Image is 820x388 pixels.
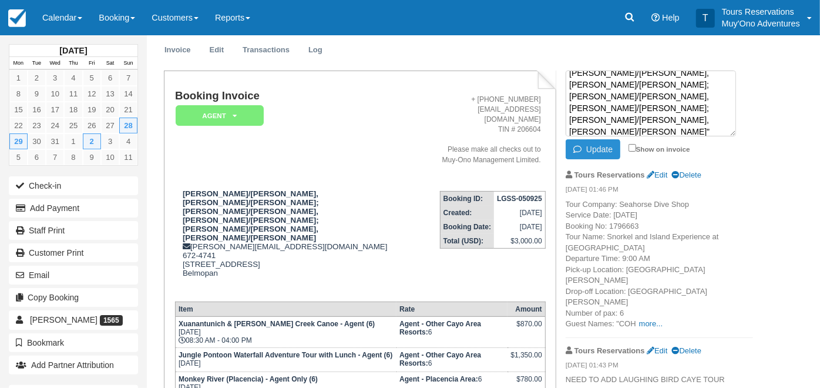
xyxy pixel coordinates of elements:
a: more... [639,319,663,328]
div: $870.00 [510,320,542,337]
th: Total (USD): [440,234,494,249]
strong: Jungle Pontoon Waterfall Adventure Tour with Lunch - Agent (6) [179,351,392,359]
th: Created: [440,206,494,220]
span: 1565 [100,315,123,326]
th: Booking ID: [440,191,494,206]
th: Mon [9,57,28,70]
strong: Agent - Other Cayo Area Resorts [399,351,481,367]
a: 28 [119,118,137,133]
td: [DATE] 08:30 AM - 04:00 PM [175,317,396,348]
strong: [DATE] [59,46,87,55]
th: Thu [64,57,82,70]
a: Edit [647,170,667,179]
th: Sat [101,57,119,70]
td: 6 [396,348,508,372]
a: 4 [64,70,82,86]
a: 23 [28,118,46,133]
td: 6 [396,317,508,348]
th: Item [175,302,396,317]
a: 31 [46,133,64,149]
a: 1 [64,133,82,149]
a: Log [300,39,331,62]
a: 13 [101,86,119,102]
strong: Tours Reservations [574,346,645,355]
a: 30 [28,133,46,149]
a: 11 [119,149,137,165]
button: Check-in [9,176,138,195]
th: Amount [508,302,545,317]
strong: Agent - Other Cayo Area Resorts [399,320,481,336]
p: Tour Company: Seahorse Dive Shop Service Date: [DATE] Booking No: 1796663 Tour Name: Snorkel and ... [566,199,753,330]
em: AGENT [176,105,264,126]
a: 7 [46,149,64,165]
em: [DATE] 01:43 PM [566,360,753,373]
a: 18 [64,102,82,118]
a: Delete [672,346,701,355]
button: Add Payment [9,199,138,218]
a: Edit [647,346,667,355]
h1: Booking Invoice [175,90,435,102]
a: 24 [46,118,64,133]
a: 2 [28,70,46,86]
i: Help [651,14,660,22]
a: 5 [83,70,101,86]
a: 12 [83,86,101,102]
a: 17 [46,102,64,118]
a: 4 [119,133,137,149]
td: [DATE] [494,206,545,220]
strong: Monkey River (Placencia) - Agent Only (6) [179,375,318,383]
a: 6 [28,149,46,165]
a: 7 [119,70,137,86]
a: 8 [64,149,82,165]
a: 6 [101,70,119,86]
strong: Agent - Placencia Area [399,375,478,383]
a: 10 [46,86,64,102]
span: Help [662,13,680,22]
th: Sun [119,57,137,70]
a: Customer Print [9,243,138,262]
a: Staff Print [9,221,138,240]
a: 27 [101,118,119,133]
p: Muy'Ono Adventures [722,18,800,29]
td: [DATE] [175,348,396,372]
a: 8 [9,86,28,102]
a: 25 [64,118,82,133]
a: 9 [28,86,46,102]
a: 22 [9,118,28,133]
a: 19 [83,102,101,118]
address: + [PHONE_NUMBER] [EMAIL_ADDRESS][DOMAIN_NAME] TIN # 206604 Please make all checks out to Muy-Ono ... [439,95,541,165]
a: Edit [201,39,233,62]
div: [PERSON_NAME][EMAIL_ADDRESS][DOMAIN_NAME] 672-4741 [STREET_ADDRESS] Belmopan [175,189,435,292]
span: [PERSON_NAME] [30,315,98,325]
a: Transactions [234,39,298,62]
td: $3,000.00 [494,234,545,249]
a: 1 [9,70,28,86]
a: 5 [9,149,28,165]
a: [PERSON_NAME] 1565 [9,310,138,329]
button: Update [566,139,620,159]
th: Rate [396,302,508,317]
button: Copy Booking [9,288,138,307]
a: 14 [119,86,137,102]
strong: Xuanantunich & [PERSON_NAME] Creek Canoe - Agent (6) [179,320,375,328]
button: Add Partner Attribution [9,356,138,374]
em: [DATE] 01:46 PM [566,185,753,198]
a: 2 [83,133,101,149]
a: 15 [9,102,28,118]
div: $1,350.00 [510,351,542,369]
a: Invoice [156,39,200,62]
div: T [696,9,715,28]
a: 20 [101,102,119,118]
th: Booking Date: [440,220,494,234]
a: 3 [46,70,64,86]
th: Tue [28,57,46,70]
a: 3 [101,133,119,149]
strong: LGSS-050925 [497,195,542,203]
a: 16 [28,102,46,118]
strong: Tours Reservations [574,170,645,179]
img: checkfront-main-nav-mini-logo.png [8,9,26,27]
p: NEED TO ADD LAUGHING BIRD CAYE TOUR [566,374,753,386]
a: 26 [83,118,101,133]
button: Bookmark [9,333,138,352]
th: Fri [83,57,101,70]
